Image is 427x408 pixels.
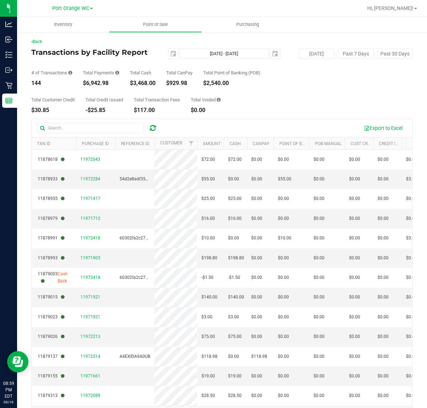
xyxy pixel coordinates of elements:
[251,373,262,380] span: $0.00
[120,275,196,280] span: 60302fa2c273ea08a8b9f42647b35a08
[228,274,240,281] span: -$1.50
[31,48,158,56] h4: Transactions by Facility Report
[52,5,89,11] span: Port Orange WC
[227,21,269,28] span: Purchasing
[201,294,217,301] span: $140.00
[406,333,417,340] span: $0.00
[278,195,289,202] span: $0.00
[130,70,155,75] div: Total Cash
[406,255,417,261] span: $0.00
[378,353,389,360] span: $0.00
[278,333,289,340] span: $0.00
[80,393,100,398] span: 11972089
[201,17,294,32] a: Purchasing
[359,122,407,134] button: Export to Excel
[278,255,289,261] span: $0.00
[406,274,417,281] span: $0.00
[38,333,64,340] span: 11879026
[31,80,72,86] div: 144
[251,195,262,202] span: $0.00
[349,294,360,301] span: $0.00
[228,373,242,380] span: $19.00
[201,274,213,281] span: -$1.50
[68,70,72,75] i: Count of all successful payment transactions, possibly including voids, refunds, and cash-back fr...
[313,294,325,301] span: $0.00
[349,274,360,281] span: $0.00
[38,195,64,202] span: 11878955
[406,373,417,380] span: $0.00
[31,39,42,44] a: Back
[278,235,291,242] span: $10.00
[201,215,215,222] span: $16.00
[406,314,417,320] span: $0.00
[201,353,217,360] span: $118.98
[367,5,413,11] span: Hi, [PERSON_NAME]!
[203,80,260,86] div: $2,540.00
[406,235,417,242] span: $3.00
[228,215,242,222] span: $16.00
[203,70,260,75] div: Total Point of Banking (POB)
[278,156,289,163] span: $0.00
[313,195,325,202] span: $0.00
[278,373,289,380] span: $0.00
[228,314,239,320] span: $3.00
[85,107,123,113] div: -$25.85
[160,141,182,145] a: Customer
[38,294,64,301] span: 11879015
[406,215,417,222] span: $0.00
[80,235,100,240] span: 11972418
[251,392,262,399] span: $0.00
[38,373,64,380] span: 11879155
[3,399,14,405] p: 09/19
[7,351,28,372] iframe: Resource center
[191,97,221,102] div: Total Voided
[228,353,239,360] span: $0.00
[253,141,269,146] a: CanPay
[80,295,100,300] span: 11971921
[38,156,64,163] span: 11878618
[109,17,201,32] a: Point of Sale
[37,123,144,133] input: Search...
[185,137,197,149] a: Filter
[201,255,217,261] span: $198.80
[378,392,389,399] span: $0.00
[251,274,262,281] span: $0.00
[38,255,64,261] span: 11878993
[251,294,262,301] span: $0.00
[378,373,389,380] span: $0.00
[5,51,12,58] inline-svg: Inventory
[349,195,360,202] span: $0.00
[350,141,376,146] a: Cust Credit
[201,235,215,242] span: $10.00
[406,294,417,301] span: $0.00
[31,107,75,113] div: $30.85
[230,141,241,146] a: Cash
[83,80,119,86] div: $6,942.98
[313,373,325,380] span: $0.00
[270,49,280,59] span: select
[115,70,119,75] i: Sum of all successful, non-voided payment transaction amounts, excluding tips and transaction fees.
[191,107,221,113] div: $0.00
[278,392,289,399] span: $0.00
[80,373,100,378] span: 11971661
[251,333,262,340] span: $0.00
[120,235,196,240] span: 60302fa2c273ea08a8b9f42647b35a08
[228,392,242,399] span: $28.50
[349,353,360,360] span: $0.00
[58,271,72,284] span: Cash Back
[38,271,58,284] span: 11879003
[5,97,12,104] inline-svg: Reports
[120,354,150,359] span: A4EXIDA9A0UB
[279,141,330,146] a: Point of Banking (POB)
[17,17,109,32] a: Inventory
[349,255,360,261] span: $0.00
[134,107,180,113] div: $117.00
[38,353,64,360] span: 11879137
[313,392,325,399] span: $0.00
[278,274,289,281] span: $0.00
[251,156,262,163] span: $0.00
[378,333,389,340] span: $0.00
[228,255,244,261] span: $198.80
[313,156,325,163] span: $0.00
[313,215,325,222] span: $0.00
